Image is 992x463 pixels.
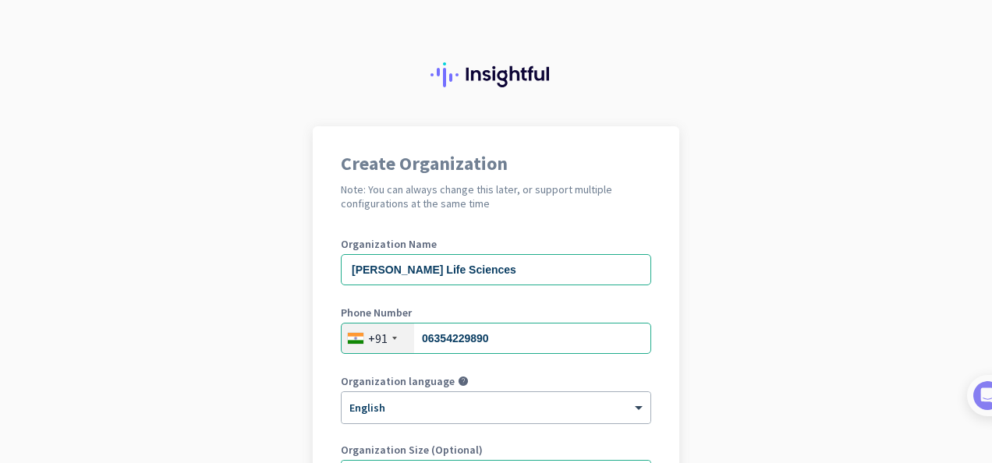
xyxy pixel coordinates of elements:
[341,239,651,249] label: Organization Name
[430,62,562,87] img: Insightful
[341,323,651,354] input: 74104 10123
[458,376,469,387] i: help
[341,376,455,387] label: Organization language
[341,307,651,318] label: Phone Number
[341,444,651,455] label: Organization Size (Optional)
[341,182,651,210] h2: Note: You can always change this later, or support multiple configurations at the same time
[341,154,651,173] h1: Create Organization
[368,330,388,346] div: +91
[341,254,651,285] input: What is the name of your organization?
